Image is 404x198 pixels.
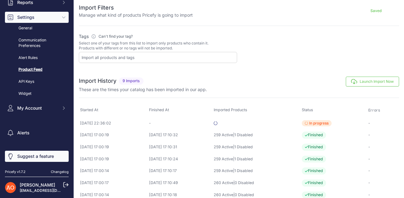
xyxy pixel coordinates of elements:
td: [DATE] 17:00:17 [79,177,148,189]
p: Select one of your tags from this list to import only products who contain it. Products with diff... [79,41,237,51]
span: My Account [17,105,58,111]
span: Finished [302,144,326,151]
a: API Keys [5,76,69,87]
td: | [212,153,301,165]
a: General [5,23,69,34]
a: Widget [5,88,69,99]
a: 1 Disabled [234,157,253,161]
p: - [368,132,398,138]
input: Import all products and tags [82,55,237,60]
a: 259 Active [214,168,233,173]
h2: Import Filters [79,3,193,12]
span: Settings [17,14,58,20]
p: - [368,192,398,198]
span: In progress [302,120,332,126]
a: 259 Active [214,145,233,149]
span: Started At [80,107,98,112]
a: [PERSON_NAME] [20,182,55,187]
td: [DATE] 17:10:49 [148,177,212,189]
td: [DATE] 17:10:31 [148,141,212,153]
span: 9 Imports [119,78,143,85]
button: Saved [353,6,399,16]
a: Alert Rules [5,53,69,63]
a: Suggest a feature [5,151,69,162]
a: 259 Active [214,133,233,137]
a: 259 Active [214,157,233,161]
p: - [368,144,398,150]
td: [DATE] 22:36:02 [79,117,148,129]
td: [DATE] 17:00:19 [79,141,148,153]
span: Finished [302,179,326,187]
td: | [212,177,301,189]
span: Finished [302,132,326,139]
button: Launch Import Now [346,77,399,86]
div: Pricefy v1.7.2 [5,169,26,175]
a: [EMAIL_ADDRESS][DOMAIN_NAME] [20,188,84,193]
label: Tags [79,33,237,40]
h2: Import History [79,77,116,85]
td: | [212,165,301,177]
p: - [368,156,398,162]
button: Errors [368,108,382,113]
td: [DATE] 17:10:17 [148,165,212,177]
a: 260 Active [214,192,233,197]
td: [DATE] 17:00:14 [79,165,148,177]
span: Finished [302,156,326,163]
a: 1 Disabled [234,133,253,137]
td: | [212,129,301,141]
a: 1 Disabled [234,168,253,173]
td: [DATE] 17:10:32 [148,129,212,141]
p: - [368,168,398,174]
a: 0 Disabled [235,192,254,197]
a: 0 Disabled [235,180,254,185]
a: Product Feed [5,64,69,75]
p: Manage what kind of products Pricefy is going to import [79,12,193,18]
td: [DATE] 17:10:24 [148,153,212,165]
p: These are the times your catalog has been imported in our app. [79,86,207,93]
span: Status [302,107,313,112]
a: 1 Disabled [234,145,253,149]
td: - [148,117,212,129]
button: My Account [5,103,69,114]
td: [DATE] 17:00:19 [79,129,148,141]
span: Imported Products [214,107,247,112]
p: - [368,120,398,126]
p: - [368,180,398,186]
td: [DATE] 17:00:19 [79,153,148,165]
a: Communication Preferences [5,35,69,51]
button: Settings [5,12,69,23]
span: Finished At [149,107,169,112]
span: Errors [368,108,380,113]
a: 260 Active [214,180,233,185]
span: Finished [302,167,326,175]
span: Can't find your tag? [99,34,133,39]
a: Alerts [5,127,69,138]
td: | [212,141,301,153]
a: Changelog [51,170,69,174]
